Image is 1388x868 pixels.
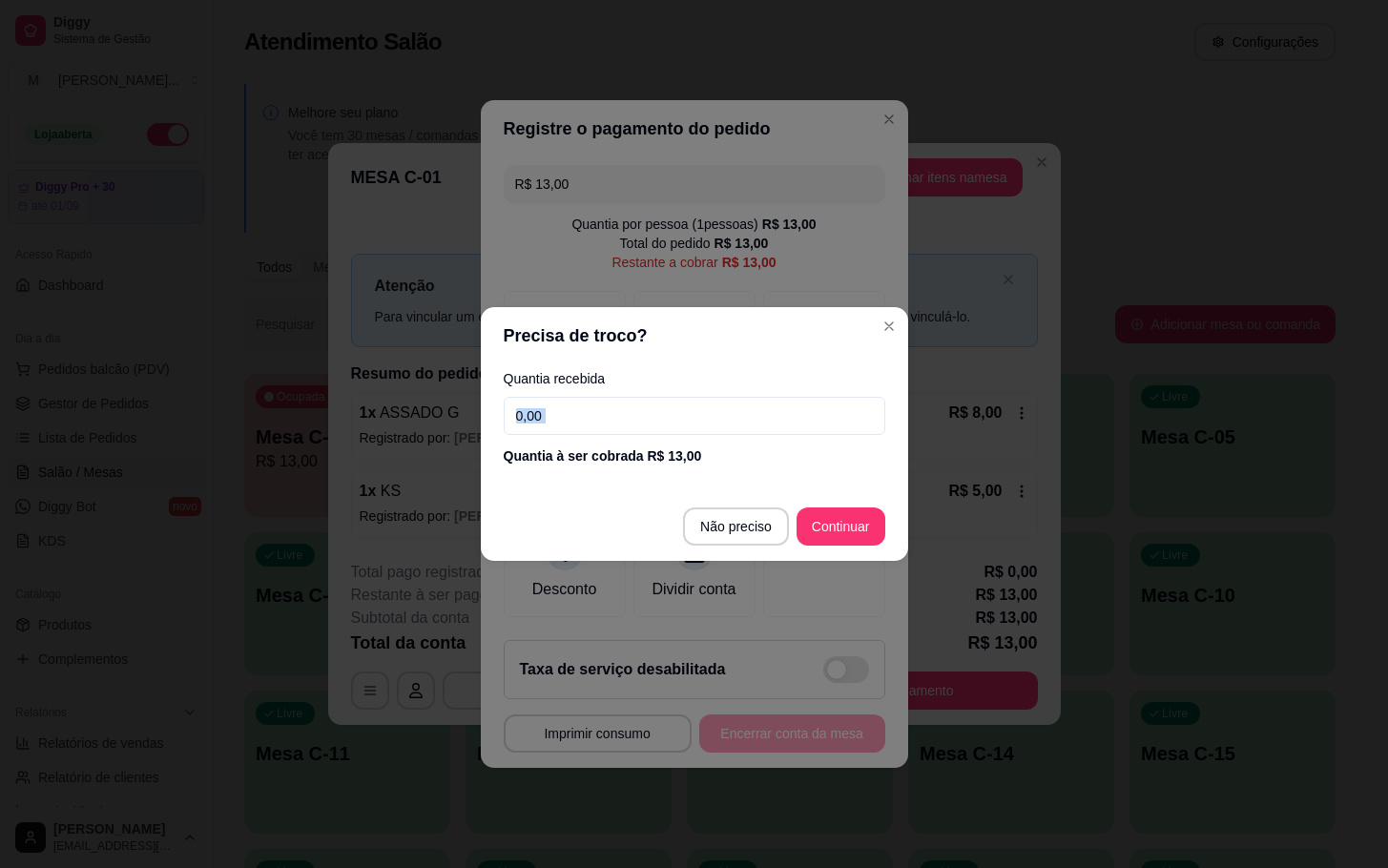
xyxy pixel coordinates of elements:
button: Continuar [797,507,885,546]
header: Precisa de troco? [481,307,908,364]
div: Quantia à ser cobrada R$ 13,00 [504,446,885,465]
label: Quantia recebida [504,372,885,385]
button: Close [874,311,904,341]
button: Não preciso [683,507,789,546]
